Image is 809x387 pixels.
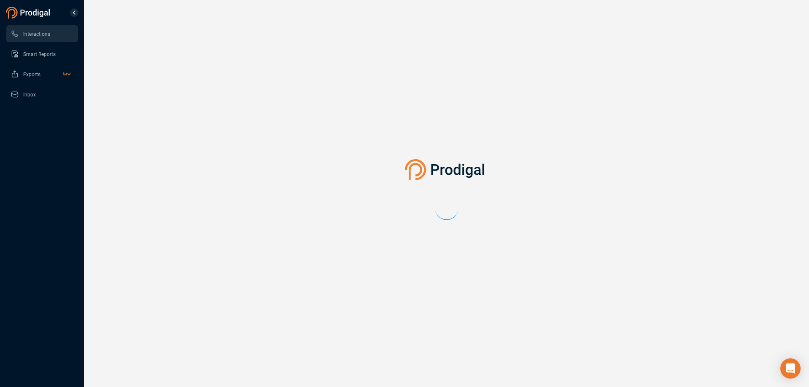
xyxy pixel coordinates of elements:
[23,51,56,57] span: Smart Reports
[23,72,40,77] span: Exports
[405,159,489,180] img: prodigal-logo
[6,86,78,103] li: Inbox
[63,66,71,83] span: New!
[11,86,71,103] a: Inbox
[23,31,50,37] span: Interactions
[11,25,71,42] a: Interactions
[6,7,52,19] img: prodigal-logo
[6,25,78,42] li: Interactions
[6,45,78,62] li: Smart Reports
[780,358,801,379] div: Open Intercom Messenger
[11,66,71,83] a: ExportsNew!
[6,66,78,83] li: Exports
[23,92,36,98] span: Inbox
[11,45,71,62] a: Smart Reports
